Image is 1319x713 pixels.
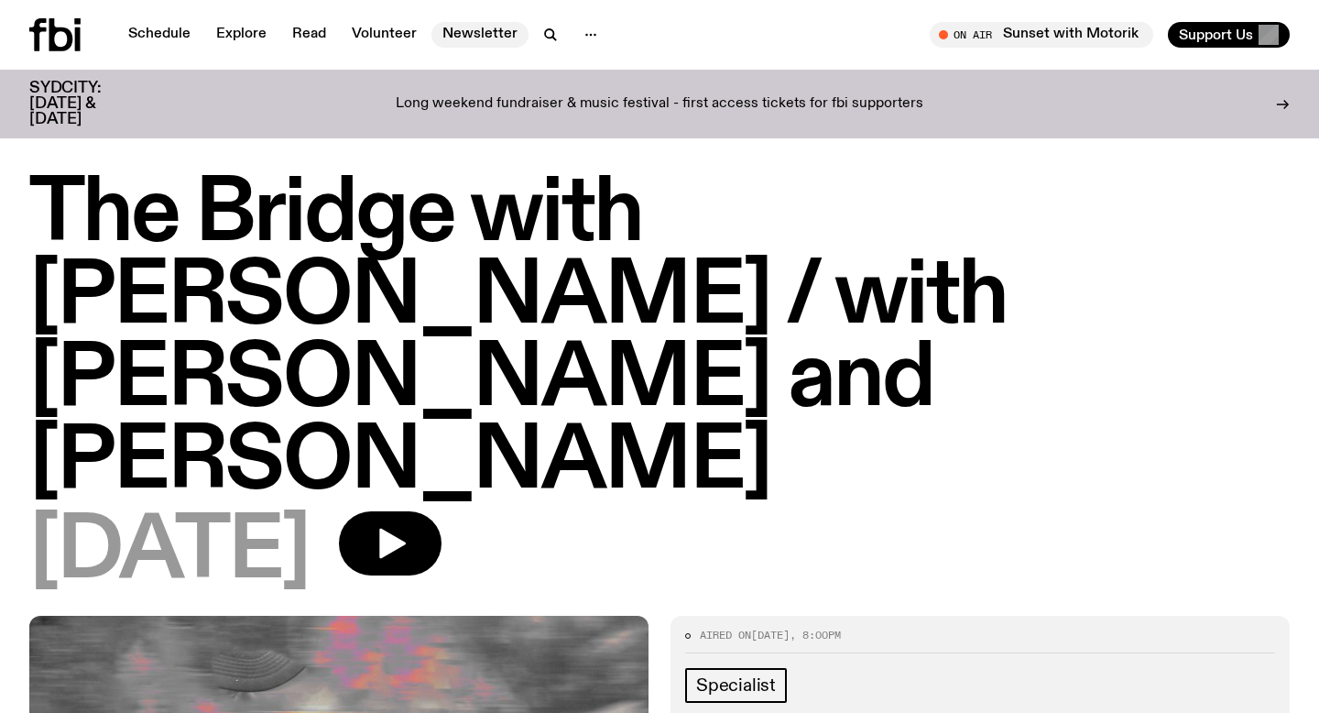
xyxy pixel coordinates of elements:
[685,668,787,703] a: Specialist
[1179,27,1253,43] span: Support Us
[396,96,923,113] p: Long weekend fundraiser & music festival - first access tickets for fbi supporters
[790,628,841,642] span: , 8:00pm
[1168,22,1290,48] button: Support Us
[700,628,751,642] span: Aired on
[930,22,1153,48] button: On AirSunset with Motorik
[117,22,202,48] a: Schedule
[205,22,278,48] a: Explore
[341,22,428,48] a: Volunteer
[29,81,147,127] h3: SYDCITY: [DATE] & [DATE]
[696,675,776,696] span: Specialist
[751,628,790,642] span: [DATE]
[281,22,337,48] a: Read
[29,174,1290,504] h1: The Bridge with [PERSON_NAME] / with [PERSON_NAME] and [PERSON_NAME]
[29,511,310,594] span: [DATE]
[431,22,529,48] a: Newsletter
